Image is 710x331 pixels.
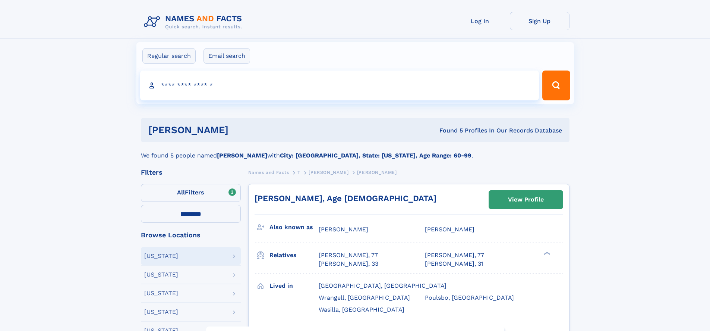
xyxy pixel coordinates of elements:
[489,191,563,209] a: View Profile
[269,280,319,292] h3: Lived in
[142,48,196,64] label: Regular search
[309,168,348,177] a: [PERSON_NAME]
[297,168,300,177] a: T
[319,282,446,289] span: [GEOGRAPHIC_DATA], [GEOGRAPHIC_DATA]
[144,309,178,315] div: [US_STATE]
[334,127,562,135] div: Found 5 Profiles In Our Records Database
[319,294,410,301] span: Wrangell, [GEOGRAPHIC_DATA]
[141,12,248,32] img: Logo Names and Facts
[269,249,319,262] h3: Relatives
[319,306,404,313] span: Wasilla, [GEOGRAPHIC_DATA]
[508,191,544,208] div: View Profile
[255,194,436,203] a: [PERSON_NAME], Age [DEMOGRAPHIC_DATA]
[141,232,241,238] div: Browse Locations
[177,189,185,196] span: All
[148,125,334,135] h1: [PERSON_NAME]
[425,226,474,233] span: [PERSON_NAME]
[309,170,348,175] span: [PERSON_NAME]
[450,12,510,30] a: Log In
[141,169,241,176] div: Filters
[141,142,569,160] div: We found 5 people named with .
[319,226,368,233] span: [PERSON_NAME]
[269,221,319,234] h3: Also known as
[140,71,539,100] input: search input
[144,253,178,259] div: [US_STATE]
[357,170,397,175] span: [PERSON_NAME]
[319,251,378,259] a: [PERSON_NAME], 77
[144,290,178,296] div: [US_STATE]
[144,272,178,278] div: [US_STATE]
[510,12,569,30] a: Sign Up
[217,152,267,159] b: [PERSON_NAME]
[425,294,514,301] span: Poulsbo, [GEOGRAPHIC_DATA]
[280,152,471,159] b: City: [GEOGRAPHIC_DATA], State: [US_STATE], Age Range: 60-99
[203,48,250,64] label: Email search
[248,168,289,177] a: Names and Facts
[425,260,483,268] a: [PERSON_NAME], 31
[542,71,570,100] button: Search Button
[542,251,551,256] div: ❯
[141,184,241,202] label: Filters
[297,170,300,175] span: T
[319,260,378,268] a: [PERSON_NAME], 33
[425,251,484,259] a: [PERSON_NAME], 77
